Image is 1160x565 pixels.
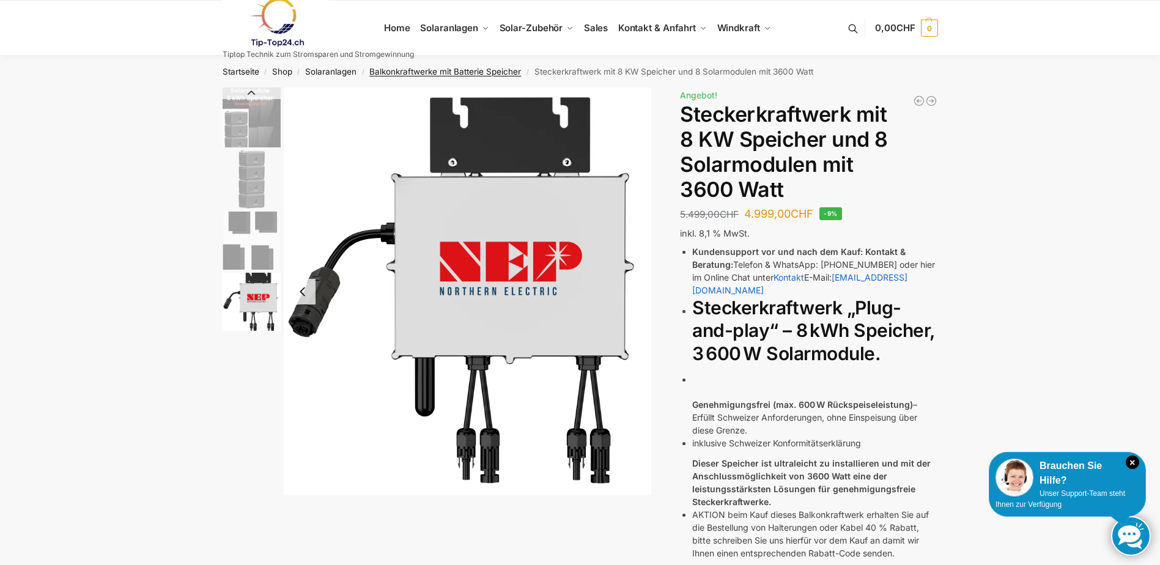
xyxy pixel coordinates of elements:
[896,22,915,34] span: CHF
[223,87,281,147] img: 8kw-3600-watt-Collage.jpg
[680,228,750,238] span: inkl. 8,1 % MwSt.
[692,297,937,366] h2: Steckerkraftwerk „Plug-and-play“ – 8 kWh Speicher, 3 600 W Solarmodule.
[692,246,863,257] strong: Kundensupport vor und nach dem Kauf:
[921,20,938,37] span: 0
[223,212,281,270] img: 6 Module bificiaL
[223,273,281,331] img: NEP_800
[415,1,494,56] a: Solaranlagen
[613,1,712,56] a: Kontakt & Anfahrt
[680,209,739,220] bdi: 5.499,00
[692,508,937,559] li: AKTION beim Kauf dieses Balkonkraftwerk erhalten Sie auf die Bestellung von Halterungen oder Kabe...
[996,459,1139,488] div: Brauchen Sie Hilfe?
[259,67,272,77] span: /
[290,279,316,305] button: Previous slide
[996,489,1125,509] span: Unser Support-Team steht Ihnen zur Verfügung
[744,207,813,220] bdi: 4.999,00
[717,22,760,34] span: Windkraft
[305,67,356,76] a: Solaranlagen
[692,398,937,437] p: – Erfüllt Schweizer Anforderungen, ohne Einspeisung über diese Grenze.
[494,1,578,56] a: Solar-Zubehör
[692,245,937,297] li: Telefon & WhatsApp: [PHONE_NUMBER] oder hier im Online Chat unter E-Mail:
[692,399,913,410] strong: Genehmigungsfrei (max. 600 W Rückspeiseleistung)
[996,459,1033,497] img: Customer service
[223,67,259,76] a: Startseite
[925,95,937,107] a: 900/600 mit 2,2 kWh Marstek Speicher
[692,437,937,449] p: inklusive Schweizer Konformitätserklärung
[584,22,608,34] span: Sales
[500,22,563,34] span: Solar-Zubehör
[220,210,281,271] li: 3 / 4
[692,246,906,270] strong: Kontakt & Beratung:
[220,149,281,210] li: 2 / 4
[292,67,305,77] span: /
[680,102,937,202] h1: Steckerkraftwerk mit 8 KW Speicher und 8 Solarmodulen mit 3600 Watt
[692,458,931,507] strong: Dieser Speicher ist ultraleicht zu installieren und mit der Anschlussmöglichkeit von 3600 Watt ei...
[712,1,776,56] a: Windkraft
[819,207,841,220] span: -9%
[791,207,813,220] span: CHF
[223,51,414,58] p: Tiptop Technik zum Stromsparen und Stromgewinnung
[223,150,281,209] img: Balkonkraftwerk mit 3600 Watt
[774,272,804,282] a: Kontakt
[220,87,281,149] li: 1 / 4
[223,87,281,99] button: Previous slide
[284,87,652,495] li: 4 / 4
[356,67,369,77] span: /
[618,22,696,34] span: Kontakt & Anfahrt
[201,56,959,87] nav: Breadcrumb
[720,209,739,220] span: CHF
[521,67,534,77] span: /
[369,67,521,76] a: Balkonkraftwerke mit Batterie Speicher
[913,95,925,107] a: Flexible Solarpanels (2×120 W) & SolarLaderegler
[1126,456,1139,469] i: Schließen
[272,67,292,76] a: Shop
[680,90,717,100] span: Angebot!
[578,1,613,56] a: Sales
[692,272,907,295] a: [EMAIL_ADDRESS][DOMAIN_NAME]
[220,271,281,332] li: 4 / 4
[420,22,478,34] span: Solaranlagen
[284,87,652,495] img: NEP_800
[875,22,915,34] span: 0,00
[875,10,937,46] a: 0,00CHF 0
